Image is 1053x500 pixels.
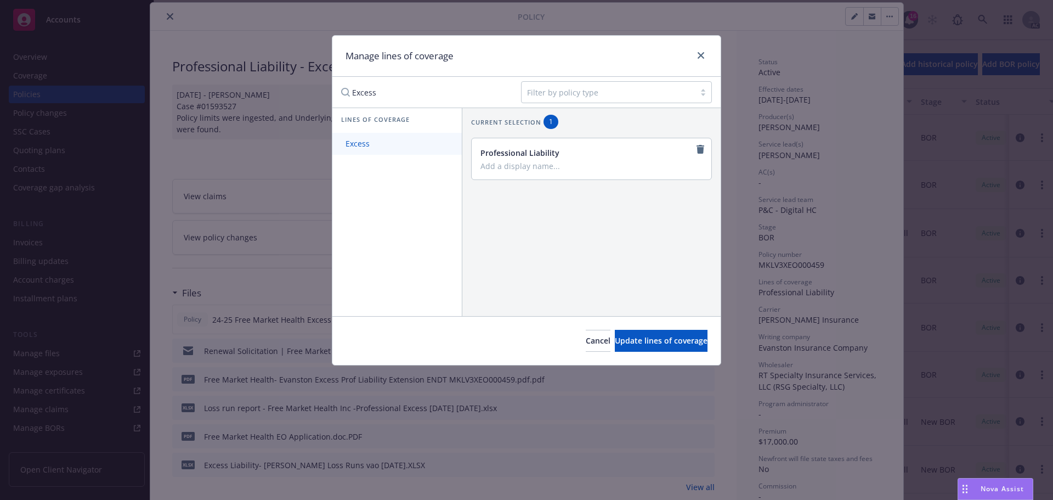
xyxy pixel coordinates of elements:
span: Nova Assist [981,484,1024,493]
span: Excess [332,138,383,149]
div: Professional Liability [480,147,700,159]
span: Update lines of coverage [615,335,707,346]
span: 1 [548,117,554,127]
a: close [694,49,707,62]
span: Current selection [471,117,541,127]
span: Cancel [586,335,610,346]
button: Nova Assist [958,478,1033,500]
input: Search lines of coverage... [335,81,512,103]
span: Lines of coverage [341,115,410,124]
a: remove [694,143,707,156]
div: Drag to move [958,479,972,499]
h1: Manage lines of coverage [346,49,454,63]
button: Update lines of coverage [615,330,707,352]
button: Cancel [586,330,610,352]
input: Add a display name... [480,161,700,171]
